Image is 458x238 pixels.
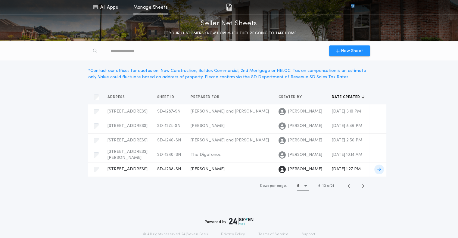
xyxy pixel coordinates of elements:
[205,218,254,225] div: Powered by
[297,181,309,191] button: 5
[201,19,257,29] p: Seller Net Sheets
[340,4,365,10] img: vs-icon
[327,183,334,189] span: of 21
[322,184,326,188] span: 10
[302,232,315,237] a: Support
[288,152,322,158] span: [PERSON_NAME]
[157,95,176,100] span: Sheet ID
[288,123,322,129] span: [PERSON_NAME]
[279,95,303,100] span: Created by
[191,167,225,172] span: [PERSON_NAME]
[191,153,221,157] span: The Digatonos
[221,232,245,237] a: Privacy Policy
[157,138,181,143] span: SD-1246-SN
[332,153,362,157] span: [DATE] 10:14 AM
[288,109,322,115] span: [PERSON_NAME]
[332,138,362,143] span: [DATE] 2:56 PM
[107,167,148,172] span: [STREET_ADDRESS]
[107,150,148,160] span: [STREET_ADDRESS][PERSON_NAME]
[329,45,370,56] button: New Sheet
[107,109,148,114] span: [STREET_ADDRESS]
[191,109,269,114] span: [PERSON_NAME] and [PERSON_NAME]
[332,94,365,100] button: Date created
[107,94,129,100] button: Address
[297,183,299,189] h1: 5
[288,138,322,144] span: [PERSON_NAME]
[260,184,287,188] span: Rows per page:
[107,95,126,100] span: Address
[332,124,362,128] span: [DATE] 8:46 PM
[157,167,181,172] span: SD-1238-SN
[229,218,254,225] img: logo
[191,95,221,100] span: Prepared for
[157,153,181,157] span: SD-1240-SN
[157,124,180,128] span: SD-1274-SN
[143,232,208,237] p: © All rights reserved. 24|Seven Fees
[318,184,320,188] span: 6
[157,94,179,100] button: Sheet ID
[162,30,296,36] p: LET YOUR CUSTOMERS KNOW HOW MUCH THEY’RE GOING TO TAKE HOME
[191,124,225,128] span: [PERSON_NAME]
[226,4,232,11] img: img
[107,124,148,128] span: [STREET_ADDRESS]
[107,138,148,143] span: [STREET_ADDRESS]
[88,68,370,80] div: * Contact our offices for quotes on: New Construction, Builder, Commercial, 2nd Mortgage or HELOC...
[288,166,322,172] span: [PERSON_NAME]
[191,138,269,143] span: [PERSON_NAME] and [PERSON_NAME]
[341,48,363,54] span: New Sheet
[332,95,361,100] span: Date created
[279,94,307,100] button: Created by
[332,167,361,172] span: [DATE] 1:27 PM
[258,232,288,237] a: Terms of Service
[332,109,361,114] span: [DATE] 3:10 PM
[157,109,180,114] span: SD-1287-SN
